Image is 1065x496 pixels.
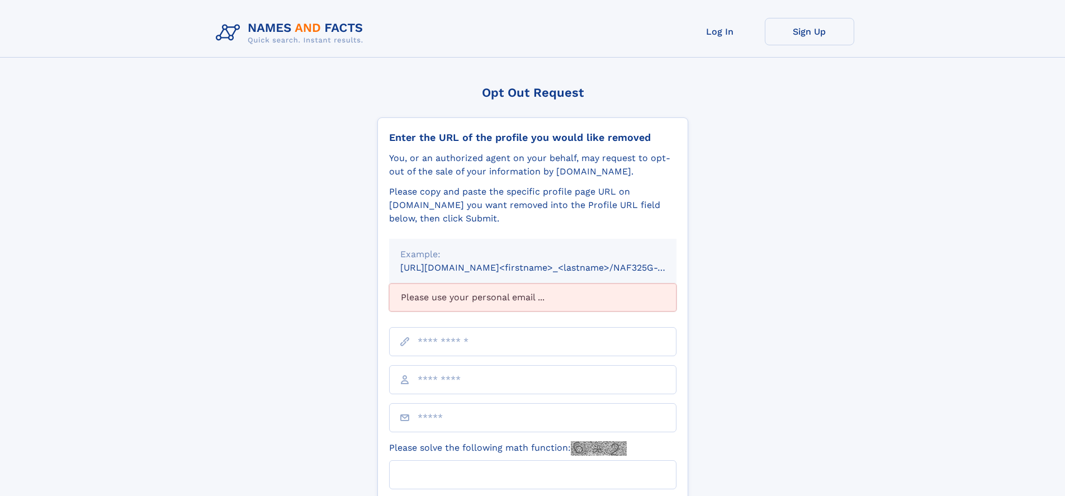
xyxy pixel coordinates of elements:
div: Enter the URL of the profile you would like removed [389,131,676,144]
small: [URL][DOMAIN_NAME]<firstname>_<lastname>/NAF325G-xxxxxxxx [400,262,698,273]
a: Log In [675,18,765,45]
div: Please use your personal email ... [389,284,676,311]
div: Please copy and paste the specific profile page URL on [DOMAIN_NAME] you want removed into the Pr... [389,185,676,225]
div: Opt Out Request [377,86,688,100]
img: Logo Names and Facts [211,18,372,48]
label: Please solve the following math function: [389,441,627,456]
a: Sign Up [765,18,854,45]
div: You, or an authorized agent on your behalf, may request to opt-out of the sale of your informatio... [389,152,676,178]
div: Example: [400,248,665,261]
